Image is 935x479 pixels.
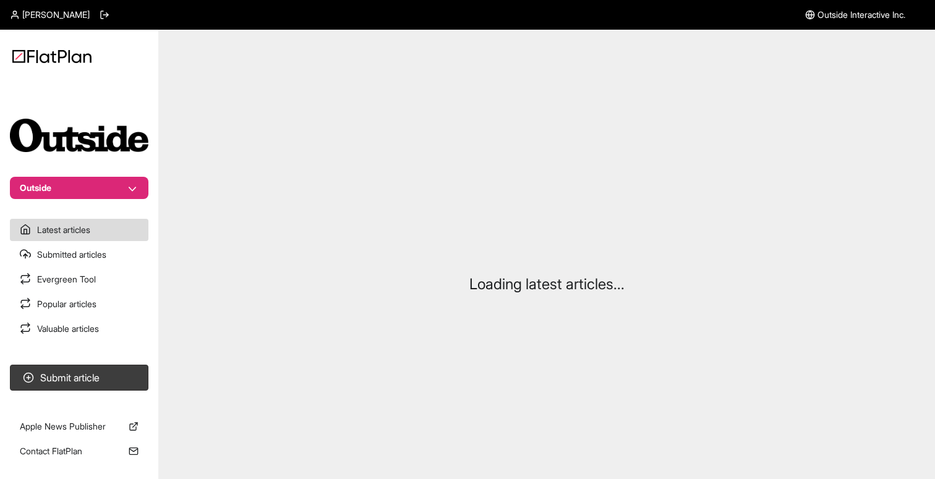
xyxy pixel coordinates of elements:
[10,9,90,21] a: [PERSON_NAME]
[10,268,148,290] a: Evergreen Tool
[10,365,148,391] button: Submit article
[818,9,905,21] span: Outside Interactive Inc.
[10,293,148,315] a: Popular articles
[10,219,148,241] a: Latest articles
[10,244,148,266] a: Submitted articles
[10,415,148,438] a: Apple News Publisher
[10,119,148,152] img: Publication Logo
[10,177,148,199] button: Outside
[22,9,90,21] span: [PERSON_NAME]
[469,274,625,294] p: Loading latest articles...
[12,49,92,63] img: Logo
[10,318,148,340] a: Valuable articles
[10,440,148,462] a: Contact FlatPlan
